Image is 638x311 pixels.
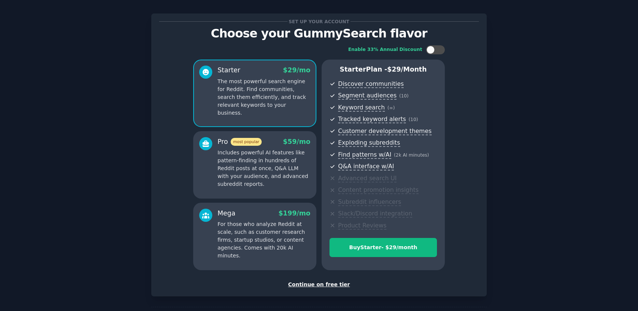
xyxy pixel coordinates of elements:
span: Discover communities [338,80,404,88]
button: BuyStarter- $29/month [329,238,437,257]
div: Enable 33% Annual Discount [348,46,422,53]
span: Keyword search [338,104,385,112]
span: Content promotion insights [338,186,419,194]
span: ( 10 ) [408,117,418,122]
span: Subreddit influencers [338,198,401,206]
span: Customer development themes [338,127,432,135]
span: Tracked keyword alerts [338,115,406,123]
span: Slack/Discord integration [338,210,412,218]
span: Segment audiences [338,92,397,100]
span: $ 199 /mo [279,209,310,217]
div: Buy Starter - $ 29 /month [330,244,437,251]
div: Continue on free tier [159,281,479,289]
p: Starter Plan - [329,65,437,74]
span: Advanced search UI [338,175,397,182]
span: most popular [231,138,262,146]
span: ( 2k AI minutes ) [394,153,429,158]
p: The most powerful search engine for Reddit. Find communities, search them efficiently, and track ... [218,78,310,117]
div: Pro [218,137,262,147]
span: $ 29 /mo [283,66,310,74]
span: Set up your account [288,18,351,25]
p: Choose your GummySearch flavor [159,27,479,40]
span: ( 10 ) [399,93,408,99]
p: Includes powerful AI features like pattern-finding in hundreds of Reddit posts at once, Q&A LLM w... [218,149,310,188]
span: Find patterns w/AI [338,151,391,159]
span: $ 29 /month [387,66,427,73]
span: Exploding subreddits [338,139,400,147]
div: Starter [218,66,240,75]
p: For those who analyze Reddit at scale, such as customer research firms, startup studios, or conte... [218,220,310,260]
span: Q&A interface w/AI [338,163,394,170]
span: Product Reviews [338,222,386,230]
span: $ 59 /mo [283,138,310,145]
span: ( ∞ ) [388,105,395,111]
div: Mega [218,209,236,218]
